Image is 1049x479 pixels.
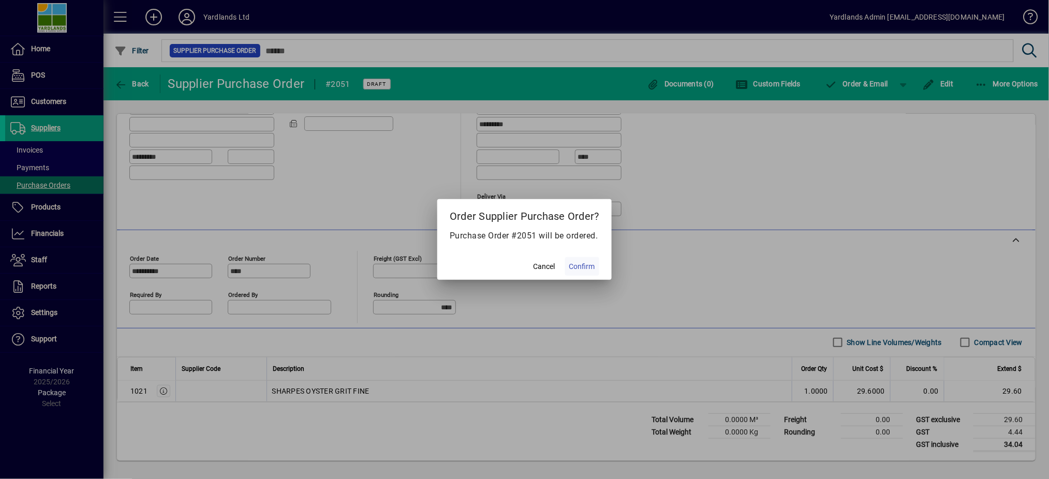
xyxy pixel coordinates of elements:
span: Confirm [569,261,595,272]
span: Cancel [534,261,555,272]
h2: Order Supplier Purchase Order? [437,199,612,229]
button: Cancel [528,257,561,276]
button: Confirm [565,257,599,276]
p: Purchase Order #2051 will be ordered. [450,230,599,242]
